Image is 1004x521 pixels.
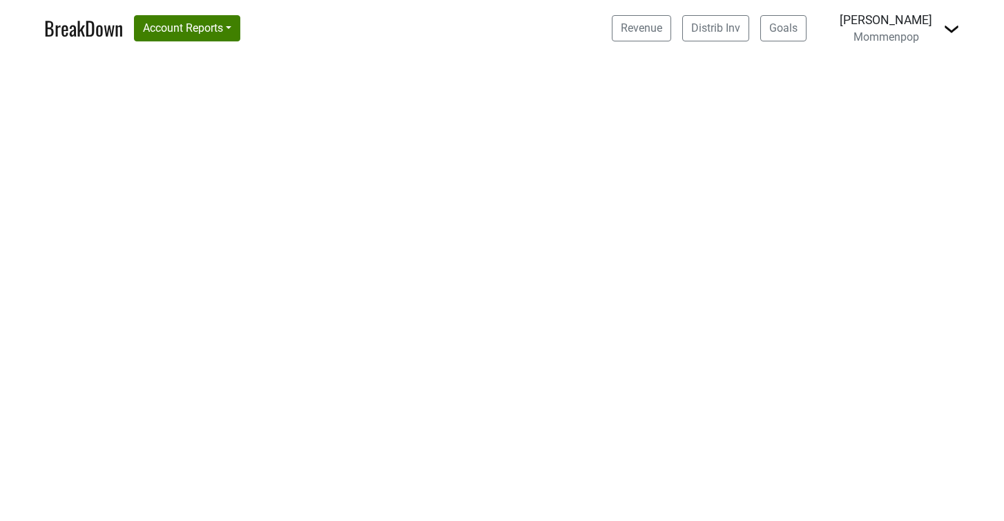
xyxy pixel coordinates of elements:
[760,15,807,41] a: Goals
[840,11,932,29] div: [PERSON_NAME]
[612,15,671,41] a: Revenue
[943,21,960,37] img: Dropdown Menu
[853,30,919,43] span: Mommenpop
[682,15,749,41] a: Distrib Inv
[134,15,240,41] button: Account Reports
[44,14,123,43] a: BreakDown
